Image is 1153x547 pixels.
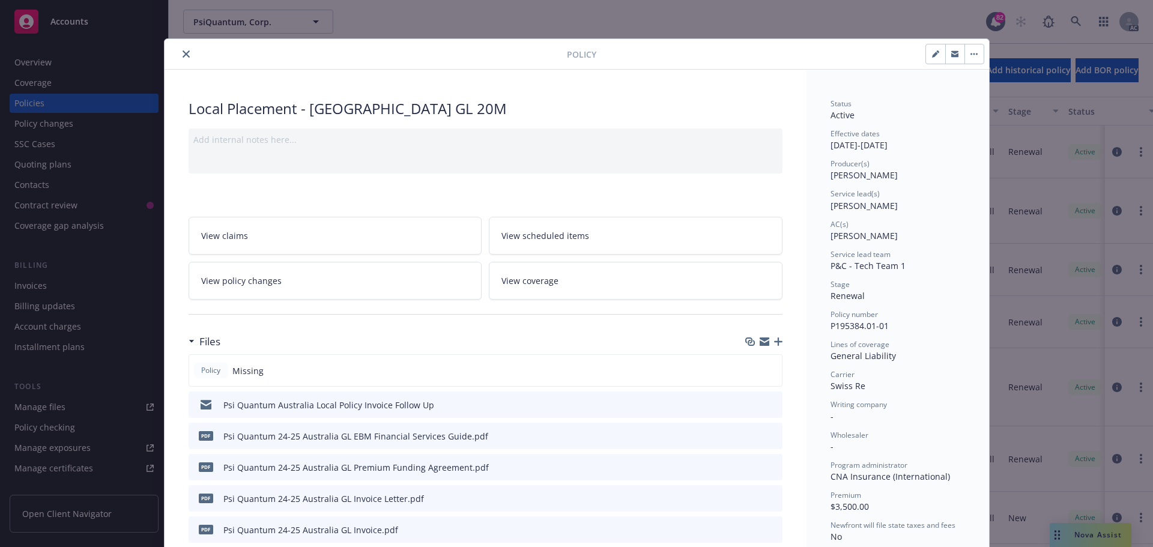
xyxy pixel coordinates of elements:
[831,159,870,169] span: Producer(s)
[223,461,489,474] div: Psi Quantum 24-25 Australia GL Premium Funding Agreement.pdf
[831,531,842,542] span: No
[831,349,965,362] div: General Liability
[748,430,757,443] button: download file
[223,524,398,536] div: Psi Quantum 24-25 Australia GL Invoice.pdf
[831,128,880,139] span: Effective dates
[223,492,424,505] div: Psi Quantum 24-25 Australia GL Invoice Letter.pdf
[831,369,855,379] span: Carrier
[199,462,213,471] span: pdf
[831,290,865,301] span: Renewal
[831,339,889,349] span: Lines of coverage
[831,169,898,181] span: [PERSON_NAME]
[748,492,757,505] button: download file
[501,274,558,287] span: View coverage
[501,229,589,242] span: View scheduled items
[831,399,887,409] span: Writing company
[831,109,855,121] span: Active
[489,217,782,255] a: View scheduled items
[223,399,434,411] div: Psi Quantum Australia Local Policy Invoice Follow Up
[489,262,782,300] a: View coverage
[831,430,868,440] span: Wholesaler
[748,399,757,411] button: download file
[831,189,880,199] span: Service lead(s)
[831,279,850,289] span: Stage
[767,430,778,443] button: preview file
[831,411,834,422] span: -
[199,365,223,376] span: Policy
[831,441,834,452] span: -
[748,524,757,536] button: download file
[831,490,861,500] span: Premium
[831,98,852,109] span: Status
[567,48,596,61] span: Policy
[831,219,849,229] span: AC(s)
[193,133,778,146] div: Add internal notes here...
[831,501,869,512] span: $3,500.00
[199,525,213,534] span: pdf
[831,200,898,211] span: [PERSON_NAME]
[199,431,213,440] span: pdf
[199,494,213,503] span: pdf
[767,524,778,536] button: preview file
[189,334,220,349] div: Files
[831,230,898,241] span: [PERSON_NAME]
[831,380,865,391] span: Swiss Re
[831,249,891,259] span: Service lead team
[201,229,248,242] span: View claims
[189,262,482,300] a: View policy changes
[223,430,488,443] div: Psi Quantum 24-25 Australia GL EBM Financial Services Guide.pdf
[201,274,282,287] span: View policy changes
[189,217,482,255] a: View claims
[767,399,778,411] button: preview file
[189,98,782,119] div: Local Placement - [GEOGRAPHIC_DATA] GL 20M
[199,334,220,349] h3: Files
[831,320,889,331] span: P195384.01-01
[767,492,778,505] button: preview file
[831,260,906,271] span: P&C - Tech Team 1
[831,520,955,530] span: Newfront will file state taxes and fees
[748,461,757,474] button: download file
[831,471,950,482] span: CNA Insurance (International)
[831,460,907,470] span: Program administrator
[831,309,878,319] span: Policy number
[232,364,264,377] span: Missing
[831,128,965,151] div: [DATE] - [DATE]
[179,47,193,61] button: close
[767,461,778,474] button: preview file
